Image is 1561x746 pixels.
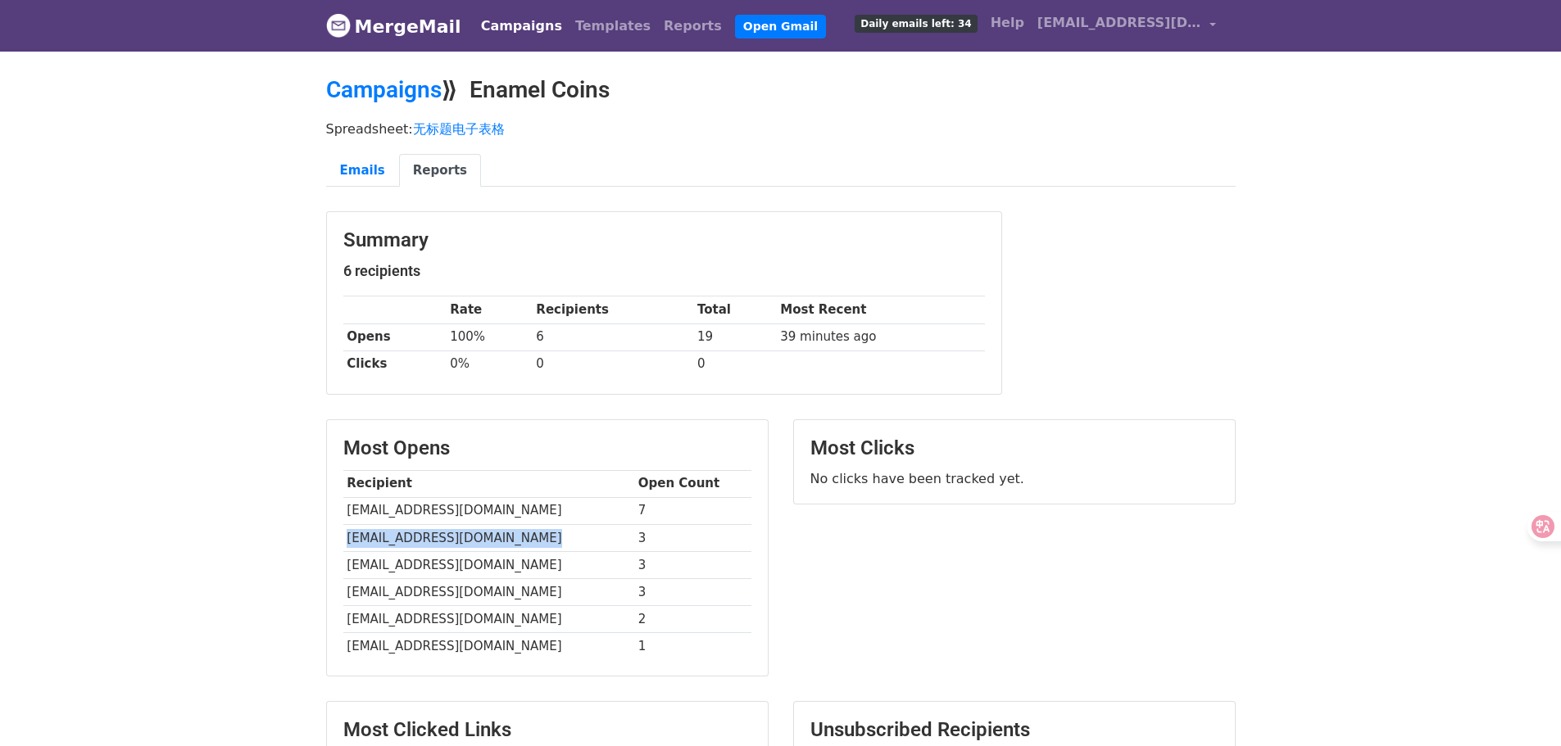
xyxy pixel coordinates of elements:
[326,9,461,43] a: MergeMail
[634,606,751,633] td: 2
[343,718,751,742] h3: Most Clicked Links
[326,76,442,103] a: Campaigns
[569,10,657,43] a: Templates
[634,524,751,551] td: 3
[848,7,983,39] a: Daily emails left: 34
[446,323,532,350] td: 100%
[776,323,984,350] td: 39 minutes ago
[776,296,984,323] th: Most Recent
[326,154,399,188] a: Emails
[634,633,751,660] td: 1
[474,10,569,43] a: Campaigns
[413,121,505,137] a: 无标题电子表格
[343,578,634,605] td: [EMAIL_ADDRESS][DOMAIN_NAME]
[326,13,351,38] img: MergeMail logo
[446,350,532,378] td: 0%
[810,470,1218,487] p: No clicks have been tracked yet.
[343,497,634,524] td: [EMAIL_ADDRESS][DOMAIN_NAME]
[343,436,751,460] h3: Most Opens
[1031,7,1223,45] a: [EMAIL_ADDRESS][DOMAIN_NAME]
[634,470,751,497] th: Open Count
[855,15,977,33] span: Daily emails left: 34
[984,7,1031,39] a: Help
[533,323,694,350] td: 6
[343,323,447,350] th: Opens
[446,296,532,323] th: Rate
[735,15,826,38] a: Open Gmail
[810,436,1218,460] h3: Most Clicks
[634,578,751,605] td: 3
[693,296,776,323] th: Total
[533,350,694,378] td: 0
[343,470,634,497] th: Recipient
[634,551,751,578] td: 3
[343,606,634,633] td: [EMAIL_ADDRESS][DOMAIN_NAME]
[634,497,751,524] td: 7
[693,350,776,378] td: 0
[326,120,1236,138] p: Spreadsheet:
[810,718,1218,742] h3: Unsubscribed Recipients
[1479,667,1561,746] iframe: Chat Widget
[343,350,447,378] th: Clicks
[533,296,694,323] th: Recipients
[343,551,634,578] td: [EMAIL_ADDRESS][DOMAIN_NAME]
[1479,667,1561,746] div: 聊天小组件
[343,524,634,551] td: [EMAIL_ADDRESS][DOMAIN_NAME]
[693,323,776,350] td: 19
[343,228,985,252] h3: Summary
[326,76,1236,104] h2: ⟫ Enamel Coins
[399,154,481,188] a: Reports
[343,633,634,660] td: [EMAIL_ADDRESS][DOMAIN_NAME]
[343,262,985,280] h5: 6 recipients
[1037,13,1201,33] span: [EMAIL_ADDRESS][DOMAIN_NAME]
[657,10,728,43] a: Reports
